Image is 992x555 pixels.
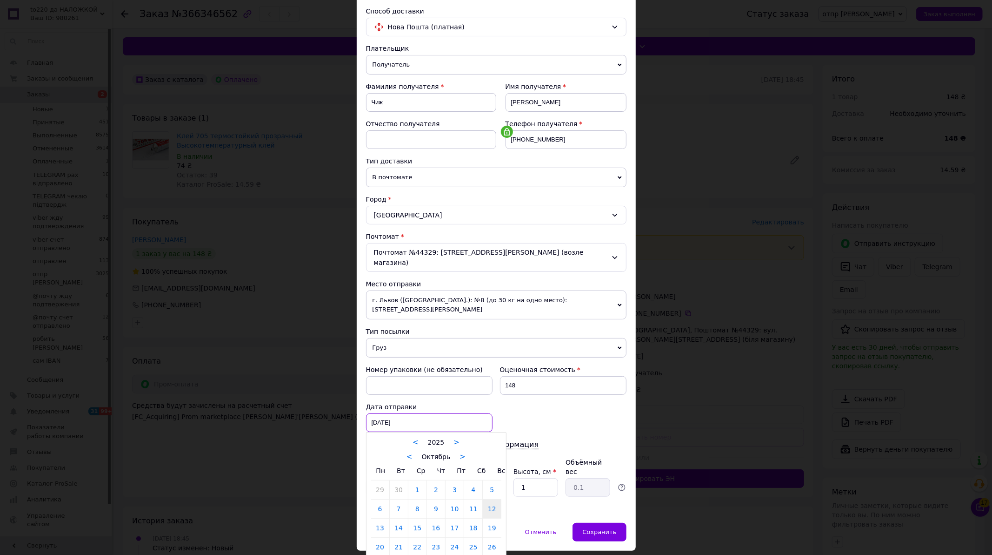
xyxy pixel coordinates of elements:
span: Вс [498,467,506,474]
a: < [406,453,413,461]
a: 9 [427,500,445,518]
span: Сб [477,467,486,474]
span: Пт [457,467,466,474]
a: 7 [390,500,408,518]
span: Сохранить [582,528,616,535]
a: 17 [446,519,464,537]
a: 8 [408,500,426,518]
span: Ср [417,467,426,474]
a: 2 [427,481,445,499]
span: Пн [376,467,386,474]
a: 30 [390,481,408,499]
span: Чт [437,467,446,474]
a: < [413,438,419,447]
span: Октябрь [422,453,451,460]
span: Вт [397,467,405,474]
a: 16 [427,519,445,537]
a: 1 [408,481,426,499]
a: 15 [408,519,426,537]
a: 13 [371,519,389,537]
a: 12 [483,500,501,518]
a: 5 [483,481,501,499]
a: 14 [390,519,408,537]
a: > [453,438,459,447]
span: Отменить [525,528,557,535]
a: 19 [483,519,501,537]
a: 29 [371,481,389,499]
a: 6 [371,500,389,518]
a: > [459,453,466,461]
a: 3 [446,481,464,499]
a: 18 [464,519,482,537]
span: 2025 [428,439,445,446]
a: 11 [464,500,482,518]
a: 10 [446,500,464,518]
a: 4 [464,481,482,499]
